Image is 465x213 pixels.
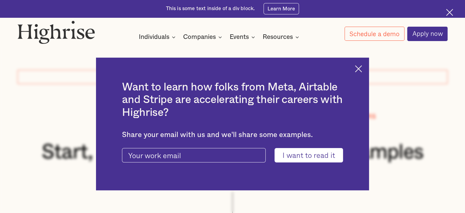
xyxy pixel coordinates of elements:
div: Share your email with us and we'll share some examples. [122,131,343,139]
div: Resources [263,33,293,41]
div: Resources [263,33,301,41]
a: Learn More [264,3,299,14]
div: Events [230,33,257,41]
div: Events [230,33,249,41]
input: Your work email [122,148,266,163]
div: This is some text inside of a div block. [166,5,255,12]
h2: Want to learn how folks from Meta, Airtable and Stripe are accelerating their careers with Highrise? [122,81,343,119]
div: Companies [183,33,224,41]
img: Cross icon [446,9,453,16]
a: Schedule a demo [345,27,404,41]
div: Individuals [139,33,169,41]
img: Highrise logo [17,21,95,44]
a: Apply now [407,27,448,41]
form: current-ascender-blog-article-modal-form [122,148,343,163]
div: Individuals [139,33,177,41]
div: Companies [183,33,216,41]
input: I want to read it [275,148,343,163]
img: Cross icon [355,65,362,72]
